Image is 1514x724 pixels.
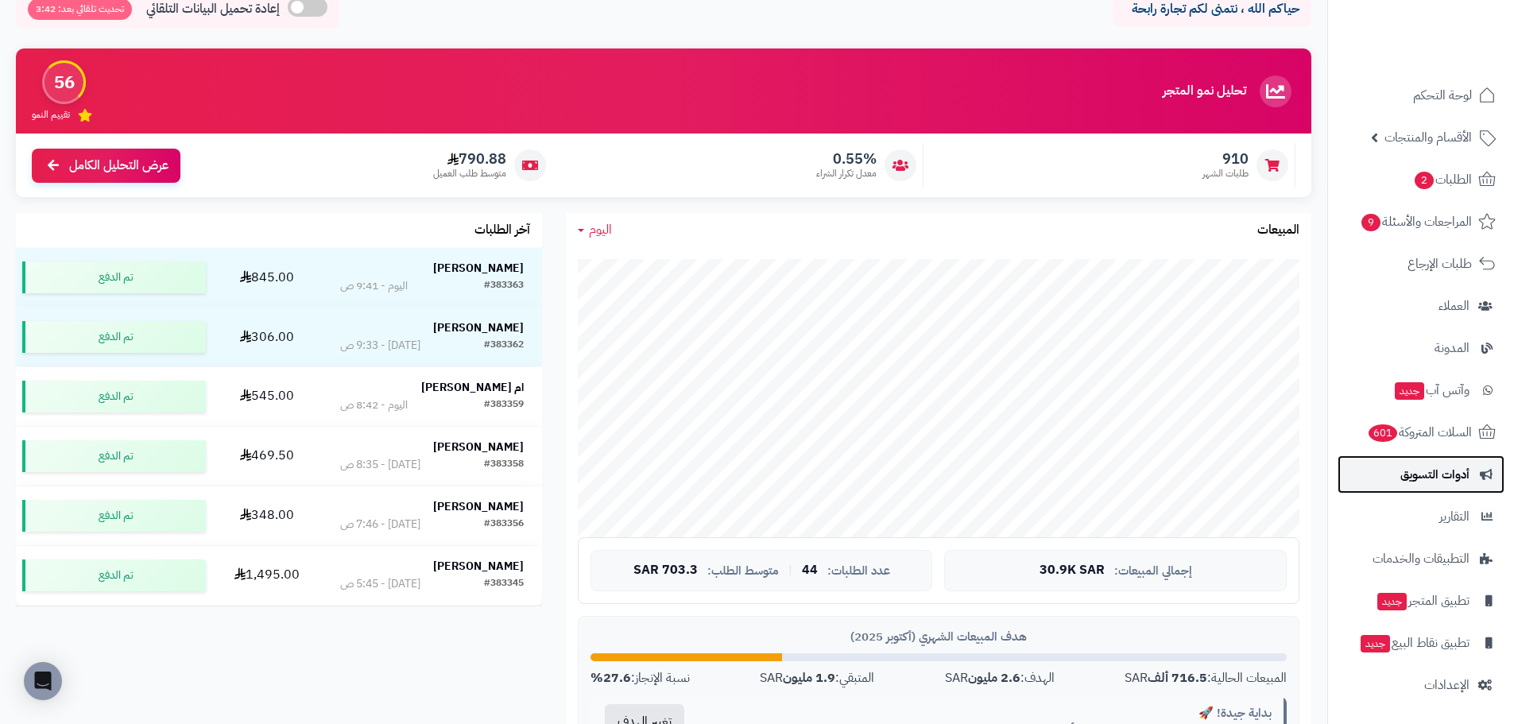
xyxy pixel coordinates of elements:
[212,248,322,307] td: 845.00
[1359,632,1469,654] span: تطبيق نقاط البيع
[22,381,206,412] div: تم الدفع
[1361,214,1380,231] span: 9
[433,498,524,515] strong: [PERSON_NAME]
[1257,223,1299,238] h3: المبيعات
[1369,424,1398,442] span: 601
[1114,564,1192,578] span: إجمالي المبيعات:
[340,517,420,532] div: [DATE] - 7:46 ص
[1338,329,1504,367] a: المدونة
[1377,593,1407,610] span: جديد
[1338,582,1504,620] a: تطبيق المتجرجديد
[433,558,524,575] strong: [PERSON_NAME]
[484,338,524,354] div: #383362
[340,397,408,413] div: اليوم - 8:42 ص
[22,440,206,472] div: تم الدفع
[816,150,877,168] span: 0.55%
[1338,161,1504,199] a: الطلبات2
[340,338,420,354] div: [DATE] - 9:33 ص
[590,669,690,687] div: نسبة الإنجاز:
[1338,245,1504,283] a: طلبات الإرجاع
[484,517,524,532] div: #383356
[1338,371,1504,409] a: وآتس آبجديد
[707,564,779,578] span: متوسط الطلب:
[578,221,612,239] a: اليوم
[1435,337,1469,359] span: المدونة
[1424,674,1469,696] span: الإعدادات
[69,157,168,175] span: عرض التحليل الكامل
[1202,150,1249,168] span: 910
[783,668,835,687] strong: 1.9 مليون
[1413,84,1472,106] span: لوحة التحكم
[1040,563,1105,578] span: 30.9K SAR
[1338,624,1504,662] a: تطبيق نقاط البيعجديد
[1338,203,1504,241] a: المراجعات والأسئلة9
[633,563,698,578] span: 703.3 SAR
[433,167,506,180] span: متوسط طلب العميل
[212,427,322,486] td: 469.50
[1338,413,1504,451] a: السلات المتروكة601
[433,319,524,336] strong: [PERSON_NAME]
[590,629,1287,645] div: هدف المبيعات الشهري (أكتوبر 2025)
[340,457,420,473] div: [DATE] - 8:35 ص
[1338,666,1504,704] a: الإعدادات
[433,260,524,277] strong: [PERSON_NAME]
[474,223,530,238] h3: آخر الطلبات
[589,220,612,239] span: اليوم
[1125,669,1287,687] div: المبيعات الحالية: SAR
[1393,379,1469,401] span: وآتس آب
[1338,287,1504,325] a: العملاء
[340,278,408,294] div: اليوم - 9:41 ص
[1406,39,1499,72] img: logo-2.png
[212,546,322,605] td: 1,495.00
[1338,540,1504,578] a: التطبيقات والخدمات
[1400,463,1469,486] span: أدوات التسويق
[760,669,874,687] div: المتبقي: SAR
[32,108,70,122] span: تقييم النمو
[22,559,206,591] div: تم الدفع
[802,563,818,578] span: 44
[340,576,420,592] div: [DATE] - 5:45 ص
[1338,498,1504,536] a: التقارير
[433,439,524,455] strong: [PERSON_NAME]
[1338,455,1504,494] a: أدوات التسويق
[1413,168,1472,191] span: الطلبات
[1373,548,1469,570] span: التطبيقات والخدمات
[421,379,524,396] strong: ام [PERSON_NAME]
[1408,253,1472,275] span: طلبات الإرجاع
[212,486,322,545] td: 348.00
[24,662,62,700] div: Open Intercom Messenger
[484,457,524,473] div: #383358
[1384,126,1472,149] span: الأقسام والمنتجات
[1148,668,1207,687] strong: 716.5 ألف
[1360,211,1472,233] span: المراجعات والأسئلة
[32,149,180,183] a: عرض التحليل الكامل
[1163,84,1246,99] h3: تحليل نمو المتجر
[945,669,1055,687] div: الهدف: SAR
[433,150,506,168] span: 790.88
[816,167,877,180] span: معدل تكرار الشراء
[1361,635,1390,652] span: جديد
[1202,167,1249,180] span: طلبات الشهر
[1376,590,1469,612] span: تطبيق المتجر
[484,397,524,413] div: #383359
[1338,76,1504,114] a: لوحة التحكم
[212,308,322,366] td: 306.00
[22,261,206,293] div: تم الدفع
[1395,382,1424,400] span: جديد
[590,668,631,687] strong: 27.6%
[1367,421,1472,443] span: السلات المتروكة
[788,564,792,576] span: |
[484,278,524,294] div: #383363
[212,367,322,426] td: 545.00
[827,564,890,578] span: عدد الطلبات:
[711,705,1272,722] div: بداية جيدة! 🚀
[22,321,206,353] div: تم الدفع
[968,668,1020,687] strong: 2.6 مليون
[1415,172,1434,189] span: 2
[1439,505,1469,528] span: التقارير
[22,500,206,532] div: تم الدفع
[484,576,524,592] div: #383345
[1438,295,1469,317] span: العملاء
